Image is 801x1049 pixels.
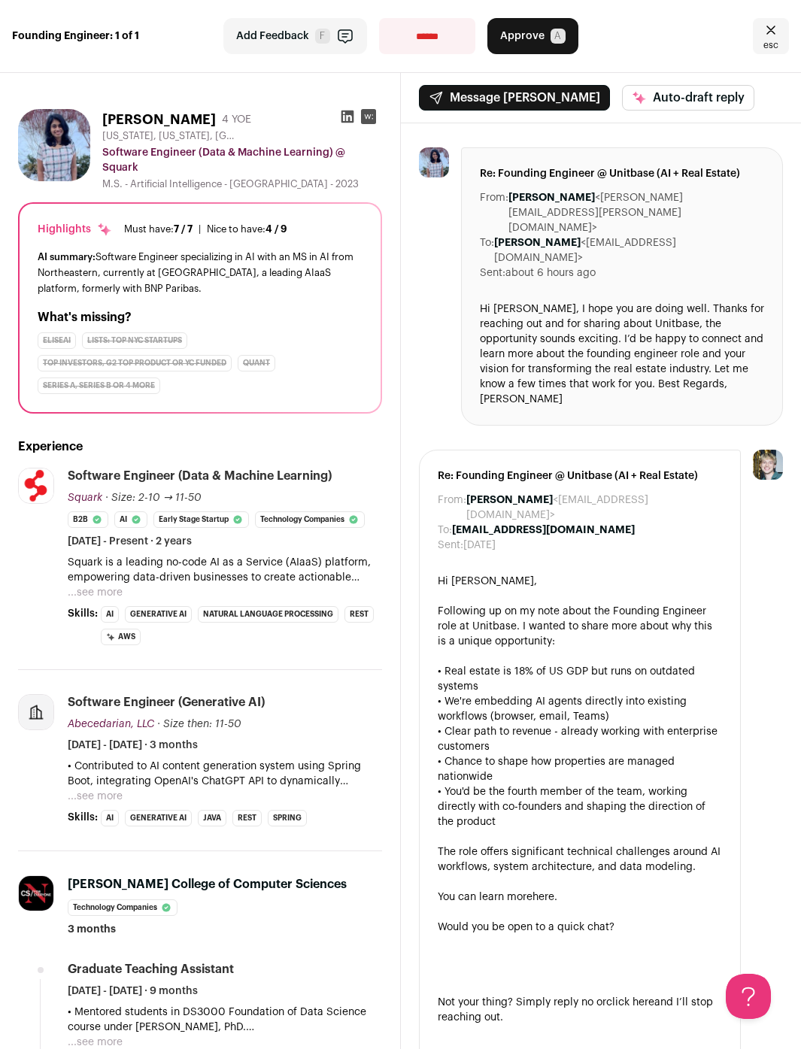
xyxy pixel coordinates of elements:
[508,193,595,203] b: [PERSON_NAME]
[207,223,287,235] div: Nice to have:
[68,493,102,503] span: Squark
[480,265,505,280] dt: Sent:
[18,438,382,456] h2: Experience
[419,147,449,177] img: 3ddf1e932844a3c6310443eae5cfd43645fc8ab8917adf5aeda5b5323948b865.jpg
[438,538,463,553] dt: Sent:
[114,511,147,528] li: AI
[125,606,192,623] li: Generative AI
[480,190,508,235] dt: From:
[19,876,53,911] img: d520526959e3542ac68a9aedbf2721ea7697ab13b2988da9ce0f95919a44b577.jpg
[12,29,139,44] strong: Founding Engineer: 1 of 1
[480,235,494,265] dt: To:
[315,29,330,44] span: F
[438,694,723,724] div: • We're embedding AI agents directly into existing workflows (browser, email, Teams)
[753,18,789,54] a: Close
[68,878,347,890] span: [PERSON_NAME] College of Computer Sciences
[438,784,723,829] div: • You'd be the fourth member of the team, working directly with co-founders and shaping the direc...
[344,606,374,623] li: REST
[68,534,192,549] span: [DATE] - Present · 2 years
[38,332,76,349] div: EliseAI
[438,724,723,754] div: • Clear path to revenue - already working with enterprise customers
[223,18,367,54] button: Add Feedback F
[466,495,553,505] b: [PERSON_NAME]
[38,355,232,371] div: Top Investors, G2 Top Product or YC Funded
[606,997,654,1008] a: click here
[487,18,578,54] button: Approve A
[102,178,382,190] div: M.S. - Artificial Intelligence - [GEOGRAPHIC_DATA] - 2023
[438,920,723,935] div: Would you be open to a quick chat?
[255,511,365,528] li: Technology Companies
[68,759,382,789] p: • Contributed to AI content generation system using Spring Boot, integrating OpenAI's ChatGPT API...
[236,29,309,44] span: Add Feedback
[18,109,90,181] img: 3ddf1e932844a3c6310443eae5cfd43645fc8ab8917adf5aeda5b5323948b865.jpg
[38,377,160,394] div: Series A, Series B or 4 more
[463,538,496,553] dd: [DATE]
[452,525,635,535] b: [EMAIL_ADDRESS][DOMAIN_NAME]
[68,922,116,937] span: 3 months
[38,308,363,326] h2: What's missing?
[68,899,177,916] li: Technology Companies
[68,984,198,999] span: [DATE] - [DATE] · 9 months
[82,332,187,349] div: Lists: Top NYC Startups
[68,789,123,804] button: ...see more
[438,664,723,694] div: • Real estate is 18% of US GDP but runs on outdated systems
[438,754,723,784] div: • Chance to shape how properties are managed nationwide
[466,493,723,523] dd: <[EMAIL_ADDRESS][DOMAIN_NAME]>
[68,719,154,729] span: Abecedarian, LLC
[102,145,382,175] div: Software Engineer (Data & Machine Learning) @ Squark
[68,585,123,600] button: ...see more
[438,493,466,523] dt: From:
[125,810,192,826] li: Generative AI
[101,629,141,645] li: AWS
[157,719,241,729] span: · Size then: 11-50
[102,109,216,130] h1: [PERSON_NAME]
[438,995,723,1025] div: Not your thing? Simply reply no or and I’ll stop reaching out.
[68,1005,382,1035] p: • Mentored students in DS3000 Foundation of Data Science course under [PERSON_NAME], PhD.
[480,302,765,407] div: Hi [PERSON_NAME], I hope you are doing well. Thanks for reaching out and for sharing about Unitba...
[68,468,332,484] div: Software Engineer (Data & Machine Learning)
[494,235,765,265] dd: <[EMAIL_ADDRESS][DOMAIN_NAME]>
[68,961,234,978] div: Graduate Teaching Assistant
[532,892,554,902] a: here
[232,810,262,826] li: REST
[101,810,119,826] li: AI
[124,223,287,235] ul: |
[68,810,98,825] span: Skills:
[38,222,112,237] div: Highlights
[101,606,119,623] li: AI
[68,738,198,753] span: [DATE] - [DATE] · 3 months
[38,252,96,262] span: AI summary:
[265,224,287,234] span: 4 / 9
[102,130,238,142] span: [US_STATE], [US_STATE], [GEOGRAPHIC_DATA]
[622,85,754,111] button: Auto-draft reply
[68,694,265,711] div: Software Engineer (Generative AI)
[68,606,98,621] span: Skills:
[198,810,226,826] li: Java
[508,190,765,235] dd: <[PERSON_NAME][EMAIL_ADDRESS][PERSON_NAME][DOMAIN_NAME]>
[438,890,723,905] div: You can learn more .
[419,85,610,111] button: Message [PERSON_NAME]
[238,355,275,371] div: quant
[438,574,723,589] div: Hi [PERSON_NAME],
[222,112,251,127] div: 4 YOE
[105,493,202,503] span: · Size: 2-10 → 11-50
[174,224,193,234] span: 7 / 7
[726,974,771,1019] iframe: Help Scout Beacon - Open
[153,511,249,528] li: Early Stage Startup
[38,249,363,296] div: Software Engineer specializing in AI with an MS in AI from Northeastern, currently at [GEOGRAPHIC...
[438,523,452,538] dt: To:
[500,29,545,44] span: Approve
[124,223,193,235] div: Must have:
[763,39,778,51] span: esc
[753,450,783,480] img: 6494470-medium_jpg
[198,606,338,623] li: Natural Language Processing
[68,511,108,528] li: B2B
[494,238,581,248] b: [PERSON_NAME]
[438,844,723,875] div: The role offers significant technical challenges around AI workflows, system architecture, and da...
[19,695,53,729] img: company-logo-placeholder-414d4e2ec0e2ddebbe968bf319fdfe5acfe0c9b87f798d344e800bc9a89632a0.png
[438,468,723,484] span: Re: Founding Engineer @ Unitbase (AI + Real Estate)
[268,810,307,826] li: Spring
[480,166,765,181] span: Re: Founding Engineer @ Unitbase (AI + Real Estate)
[438,604,723,649] div: Following up on my note about the Founding Engineer role at Unitbase. I wanted to share more abou...
[19,468,53,503] img: 6b7c6bb89e44dbf524cdbcf9abedda6802e14002ef351b24149577118814cd73.jpg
